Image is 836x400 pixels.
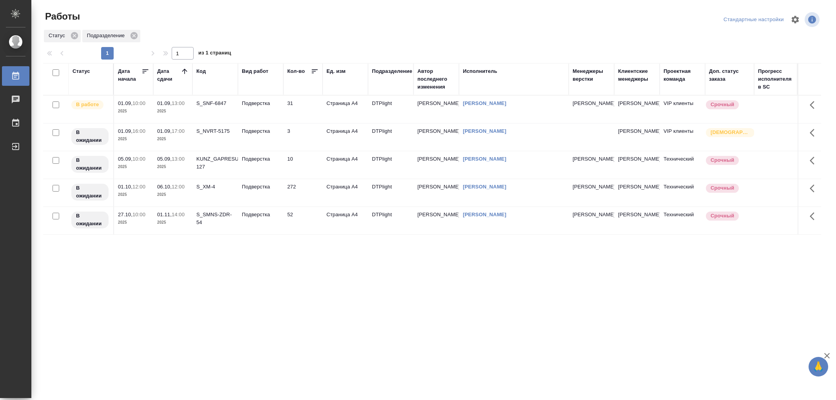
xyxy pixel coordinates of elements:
[172,212,185,217] p: 14:00
[118,212,132,217] p: 27.10,
[132,100,145,106] p: 10:00
[71,155,109,174] div: Исполнитель назначен, приступать к работе пока рано
[413,96,459,123] td: [PERSON_NAME]
[157,184,172,190] p: 06.10,
[118,135,149,143] p: 2025
[660,123,705,151] td: VIP клиенты
[242,211,279,219] p: Подверстка
[805,151,824,170] button: Здесь прячутся важные кнопки
[118,156,132,162] p: 05.09,
[618,67,656,83] div: Клиентские менеджеры
[660,207,705,234] td: Технический
[157,191,189,199] p: 2025
[463,128,506,134] a: [PERSON_NAME]
[157,135,189,143] p: 2025
[463,156,506,162] a: [PERSON_NAME]
[463,212,506,217] a: [PERSON_NAME]
[118,100,132,106] p: 01.09,
[87,32,127,40] p: Подразделение
[71,183,109,201] div: Исполнитель назначен, приступать к работе пока рано
[283,123,323,151] td: 3
[368,96,413,123] td: DTPlight
[82,30,140,42] div: Подразделение
[76,184,104,200] p: В ожидании
[323,179,368,206] td: Страница А4
[132,184,145,190] p: 12:00
[196,183,234,191] div: S_XM-4
[118,163,149,171] p: 2025
[463,184,506,190] a: [PERSON_NAME]
[76,129,104,144] p: В ожидании
[44,30,81,42] div: Статус
[43,10,80,23] span: Работы
[711,101,734,109] p: Срочный
[196,127,234,135] div: S_NVRT-5175
[118,107,149,115] p: 2025
[76,101,99,109] p: В работе
[711,184,734,192] p: Срочный
[196,100,234,107] div: S_SNF-6847
[660,151,705,179] td: Технический
[812,358,825,375] span: 🙏
[283,207,323,234] td: 52
[118,128,132,134] p: 01.09,
[660,179,705,206] td: Технический
[614,207,660,234] td: [PERSON_NAME]
[242,67,268,75] div: Вид работ
[242,183,279,191] p: Подверстка
[368,207,413,234] td: DTPlight
[664,67,701,83] div: Проектная команда
[573,183,610,191] p: [PERSON_NAME]
[323,207,368,234] td: Страница А4
[805,179,824,198] button: Здесь прячутся важные кнопки
[413,151,459,179] td: [PERSON_NAME]
[573,211,610,219] p: [PERSON_NAME]
[711,156,734,164] p: Срочный
[242,100,279,107] p: Подверстка
[172,184,185,190] p: 12:00
[71,127,109,146] div: Исполнитель назначен, приступать к работе пока рано
[118,67,141,83] div: Дата начала
[157,212,172,217] p: 01.11,
[196,67,206,75] div: Код
[242,127,279,135] p: Подверстка
[573,100,610,107] p: [PERSON_NAME]
[242,155,279,163] p: Подверстка
[711,129,750,136] p: [DEMOGRAPHIC_DATA]
[76,212,104,228] p: В ожидании
[71,211,109,229] div: Исполнитель назначен, приступать к работе пока рано
[283,151,323,179] td: 10
[372,67,412,75] div: Подразделение
[614,179,660,206] td: [PERSON_NAME]
[132,212,145,217] p: 10:00
[157,100,172,106] p: 01.09,
[809,357,828,376] button: 🙏
[368,151,413,179] td: DTPlight
[287,67,305,75] div: Кол-во
[573,67,610,83] div: Менеджеры верстки
[118,191,149,199] p: 2025
[614,123,660,151] td: [PERSON_NAME]
[711,212,734,220] p: Срочный
[157,107,189,115] p: 2025
[283,179,323,206] td: 272
[614,151,660,179] td: [PERSON_NAME]
[463,67,497,75] div: Исполнитель
[722,14,786,26] div: split button
[368,179,413,206] td: DTPlight
[413,123,459,151] td: [PERSON_NAME]
[326,67,346,75] div: Ед. изм
[805,123,824,142] button: Здесь прячутся важные кнопки
[157,128,172,134] p: 01.09,
[71,100,109,110] div: Исполнитель выполняет работу
[157,219,189,226] p: 2025
[413,207,459,234] td: [PERSON_NAME]
[157,163,189,171] p: 2025
[614,96,660,123] td: [PERSON_NAME]
[172,100,185,106] p: 13:00
[172,156,185,162] p: 13:00
[413,179,459,206] td: [PERSON_NAME]
[709,67,750,83] div: Доп. статус заказа
[323,151,368,179] td: Страница А4
[196,211,234,226] div: S_SMNS-ZDR-54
